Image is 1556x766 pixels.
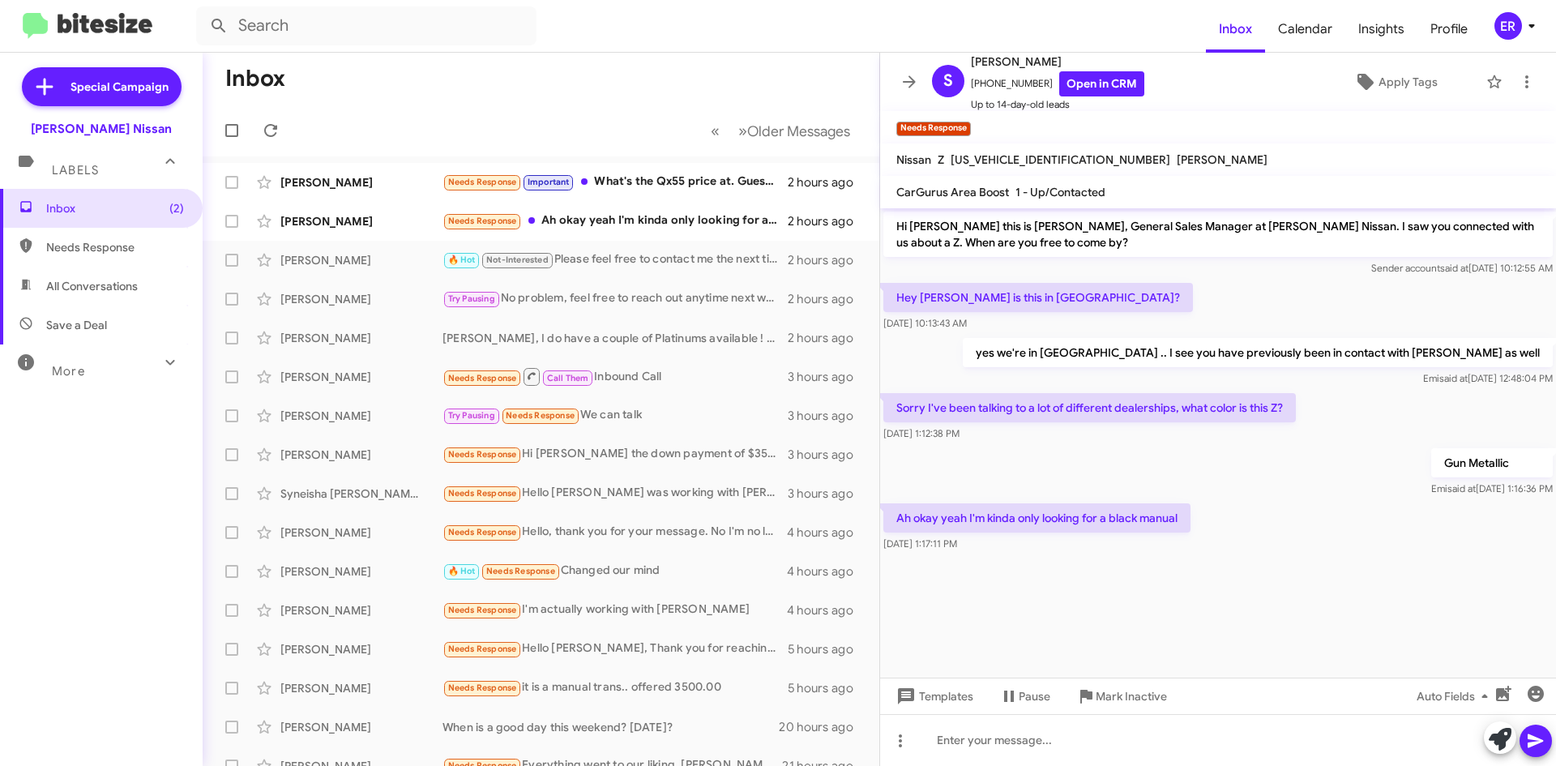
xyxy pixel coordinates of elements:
span: Auto Fields [1417,682,1494,711]
span: [US_VEHICLE_IDENTIFICATION_NUMBER] [951,152,1170,167]
div: 4 hours ago [787,602,866,618]
span: All Conversations [46,278,138,294]
div: 2 hours ago [788,252,866,268]
span: Try Pausing [448,410,495,421]
span: Needs Response [448,527,517,537]
span: Call Them [547,373,589,383]
span: Nissan [896,152,931,167]
div: Ah okay yeah I'm kinda only looking for a black manual [442,212,788,230]
span: Needs Response [448,644,517,654]
div: it is a manual trans.. offered 3500.00 [442,678,788,697]
div: [PERSON_NAME] Nissan [31,121,172,137]
div: Syneisha [PERSON_NAME] [280,486,442,502]
div: [PERSON_NAME] [280,719,442,735]
div: 3 hours ago [788,447,866,463]
div: 2 hours ago [788,174,866,190]
span: [PERSON_NAME] [971,52,1144,71]
div: 3 hours ago [788,408,866,424]
div: [PERSON_NAME] [280,563,442,580]
div: [PERSON_NAME] [280,291,442,307]
input: Search [196,6,536,45]
span: Needs Response [448,683,517,693]
button: Pause [986,682,1063,711]
a: Special Campaign [22,67,182,106]
div: [PERSON_NAME] [280,447,442,463]
span: said at [1440,262,1468,274]
span: S [943,68,953,94]
div: [PERSON_NAME] [280,602,442,618]
button: Auto Fields [1404,682,1507,711]
button: Templates [880,682,986,711]
span: Needs Response [448,605,517,615]
span: Needs Response [448,373,517,383]
div: [PERSON_NAME] [280,174,442,190]
div: 4 hours ago [787,563,866,580]
span: Older Messages [747,122,850,140]
span: Labels [52,163,99,178]
div: What's the Qx55 price at. Guess I go on website look for it. [442,173,788,191]
span: Emi [DATE] 12:48:04 PM [1423,372,1553,384]
nav: Page navigation example [702,114,860,148]
span: Apply Tags [1379,67,1438,96]
div: No problem, feel free to reach out anytime next week. If you're considering selling your car, we ... [442,289,788,308]
div: [PERSON_NAME] [280,213,442,229]
div: 3 hours ago [788,486,866,502]
span: [PERSON_NAME] [1177,152,1267,167]
a: Insights [1345,6,1417,53]
span: Needs Response [486,566,555,576]
span: Profile [1417,6,1481,53]
span: Sender account [DATE] 10:12:55 AM [1371,262,1553,274]
span: 🔥 Hot [448,255,476,265]
span: said at [1447,482,1476,494]
div: 2 hours ago [788,330,866,346]
div: Hi [PERSON_NAME] the down payment of $3500 accepted? [442,445,788,464]
p: Ah okay yeah I'm kinda only looking for a black manual [883,503,1191,533]
p: Sorry I've been talking to a lot of different dealerships, what color is this Z? [883,393,1296,422]
span: Needs Response [46,239,184,255]
span: Special Campaign [71,79,169,95]
a: Open in CRM [1059,71,1144,96]
span: Emi [DATE] 1:16:36 PM [1431,482,1553,494]
span: Needs Response [448,449,517,460]
div: I'm actually working with [PERSON_NAME] [442,601,787,619]
p: Hey [PERSON_NAME] is this in [GEOGRAPHIC_DATA]? [883,283,1193,312]
p: Hi [PERSON_NAME] this is [PERSON_NAME], General Sales Manager at [PERSON_NAME] Nissan. I saw you ... [883,212,1553,257]
button: Next [729,114,860,148]
span: Try Pausing [448,293,495,304]
span: Needs Response [506,410,575,421]
p: yes we're in [GEOGRAPHIC_DATA] .. I see you have previously been in contact with [PERSON_NAME] as... [963,338,1553,367]
span: » [738,121,747,141]
button: ER [1481,12,1538,40]
div: 5 hours ago [788,680,866,696]
span: [DATE] 10:13:43 AM [883,317,967,329]
div: 5 hours ago [788,641,866,657]
div: When is a good day this weekend? [DATE]? [442,719,779,735]
h1: Inbox [225,66,285,92]
span: [DATE] 1:17:11 PM [883,537,957,550]
span: 1 - Up/Contacted [1015,185,1105,199]
a: Inbox [1206,6,1265,53]
span: Important [528,177,570,187]
span: Templates [893,682,973,711]
span: Mark Inactive [1096,682,1167,711]
span: Inbox [46,200,184,216]
span: Save a Deal [46,317,107,333]
span: Needs Response [448,216,517,226]
a: Calendar [1265,6,1345,53]
div: Hello [PERSON_NAME] was working with [PERSON_NAME] [DATE] and was waiting to see if he would find... [442,484,788,503]
div: Hello, thank you for your message. No I'm no longer interested in this Center. I think at this ti... [442,523,787,541]
div: 2 hours ago [788,291,866,307]
span: Needs Response [448,177,517,187]
span: said at [1439,372,1468,384]
span: Up to 14-day-old leads [971,96,1144,113]
div: 20 hours ago [779,719,866,735]
button: Apply Tags [1312,67,1478,96]
span: More [52,364,85,379]
span: « [711,121,720,141]
div: Hello [PERSON_NAME], Thank you for reaching out. I really appreciate the customer service from [P... [442,640,788,658]
span: Needs Response [448,488,517,499]
span: Not-Interested [486,255,549,265]
span: [DATE] 1:12:38 PM [883,427,960,439]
